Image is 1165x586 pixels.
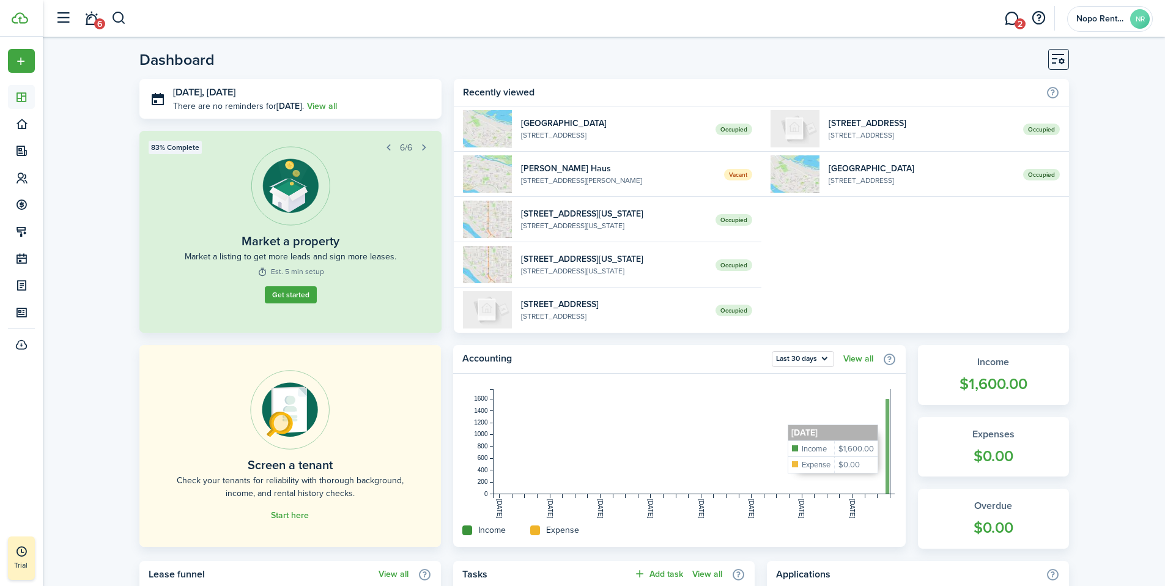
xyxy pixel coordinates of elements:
home-placeholder-title: Screen a tenant [248,456,333,474]
a: Trial [8,536,35,580]
span: Occupied [716,124,752,135]
widget-list-item-title: [PERSON_NAME] Haus [521,162,715,175]
img: 1 [463,291,512,328]
a: View all [843,354,873,364]
button: Open sidebar [51,7,75,30]
widget-list-item-description: [STREET_ADDRESS][US_STATE] [521,220,706,231]
widget-list-item-description: [STREET_ADDRESS] [829,175,1014,186]
tspan: [DATE] [798,499,805,519]
p: There are no reminders for . [173,100,304,113]
img: 1 [463,110,512,147]
home-widget-title: Tasks [462,567,627,582]
home-widget-title: Income [478,524,506,536]
button: Open resource center [1028,8,1049,29]
span: 6 [94,18,105,29]
b: [DATE] [276,100,302,113]
widget-list-item-title: [GEOGRAPHIC_DATA] [829,162,1014,175]
a: Messaging [1000,3,1023,34]
a: Expenses$0.00 [918,417,1069,477]
img: 1 [463,246,512,283]
tspan: [DATE] [597,499,604,519]
img: 1 [463,155,512,193]
widget-step-title: Market a property [242,232,339,250]
img: TenantCloud [12,12,28,24]
widget-stats-title: Overdue [930,499,1057,513]
tspan: [DATE] [748,499,755,519]
h3: [DATE], [DATE] [173,85,433,100]
widget-list-item-title: [STREET_ADDRESS][US_STATE] [521,207,706,220]
home-widget-title: Applications [776,567,1039,582]
tspan: 400 [478,467,488,473]
widget-list-item-title: [STREET_ADDRESS] [829,117,1014,130]
tspan: 200 [478,478,488,485]
tspan: [DATE] [647,499,654,519]
img: 2 [771,110,819,147]
home-placeholder-description: Check your tenants for reliability with thorough background, income, and rental history checks. [167,474,413,500]
tspan: [DATE] [546,499,553,519]
button: Last 30 days [772,351,834,367]
widget-stats-count: $0.00 [930,445,1057,468]
span: Occupied [716,259,752,271]
widget-list-item-title: [STREET_ADDRESS] [521,298,706,311]
tspan: 600 [478,454,488,461]
button: Search [111,8,127,29]
tspan: 0 [484,491,488,497]
a: Income$1,600.00 [918,345,1069,405]
tspan: 1200 [474,419,488,426]
span: 83% Complete [151,142,199,153]
button: Next step [415,139,432,156]
avatar-text: NR [1130,9,1150,29]
home-widget-title: Lease funnel [149,567,372,582]
tspan: 1400 [474,407,488,414]
span: 2 [1015,18,1026,29]
span: Occupied [1023,169,1060,180]
widget-list-item-description: [STREET_ADDRESS] [521,311,706,322]
widget-step-time: Est. 5 min setup [257,266,324,277]
span: Occupied [716,214,752,226]
home-widget-title: Expense [546,524,579,536]
a: Notifications [80,3,103,34]
button: Prev step [380,139,397,156]
tspan: 800 [478,443,488,450]
span: Occupied [716,305,752,316]
widget-list-item-title: [GEOGRAPHIC_DATA] [521,117,706,130]
button: Open menu [8,49,35,73]
tspan: [DATE] [698,499,705,519]
a: View all [379,569,409,579]
tspan: [DATE] [849,499,856,519]
home-widget-title: Accounting [462,351,766,367]
tspan: 1600 [474,395,488,402]
span: 6/6 [400,141,412,154]
img: Online payments [250,370,330,450]
widget-list-item-description: [STREET_ADDRESS][PERSON_NAME] [521,175,715,186]
widget-step-description: Market a listing to get more leads and sign more leases. [185,250,396,263]
img: 1 [463,201,512,238]
widget-list-item-description: [STREET_ADDRESS] [829,130,1014,141]
widget-list-item-description: [STREET_ADDRESS][US_STATE] [521,265,706,276]
button: Customise [1048,49,1069,70]
widget-list-item-description: [STREET_ADDRESS] [521,130,706,141]
a: View all [692,569,722,579]
span: Nopo Rentals LLC [1076,15,1125,23]
a: Start here [271,511,309,521]
tspan: 1000 [474,431,488,437]
widget-stats-title: Income [930,355,1057,369]
button: Open menu [772,351,834,367]
p: Trial [14,560,63,571]
tspan: [DATE] [496,499,503,519]
button: Add task [634,567,683,581]
header-page-title: Dashboard [139,52,215,67]
img: Listing [251,146,330,226]
widget-stats-count: $1,600.00 [930,373,1057,396]
a: View all [307,100,337,113]
widget-list-item-title: [STREET_ADDRESS][US_STATE] [521,253,706,265]
widget-stats-count: $0.00 [930,516,1057,540]
widget-stats-title: Expenses [930,427,1057,442]
home-widget-title: Recently viewed [463,85,1039,100]
span: Occupied [1023,124,1060,135]
img: 1 [771,155,819,193]
a: Get started [265,286,317,303]
span: Vacant [724,169,752,180]
a: Overdue$0.00 [918,489,1069,549]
